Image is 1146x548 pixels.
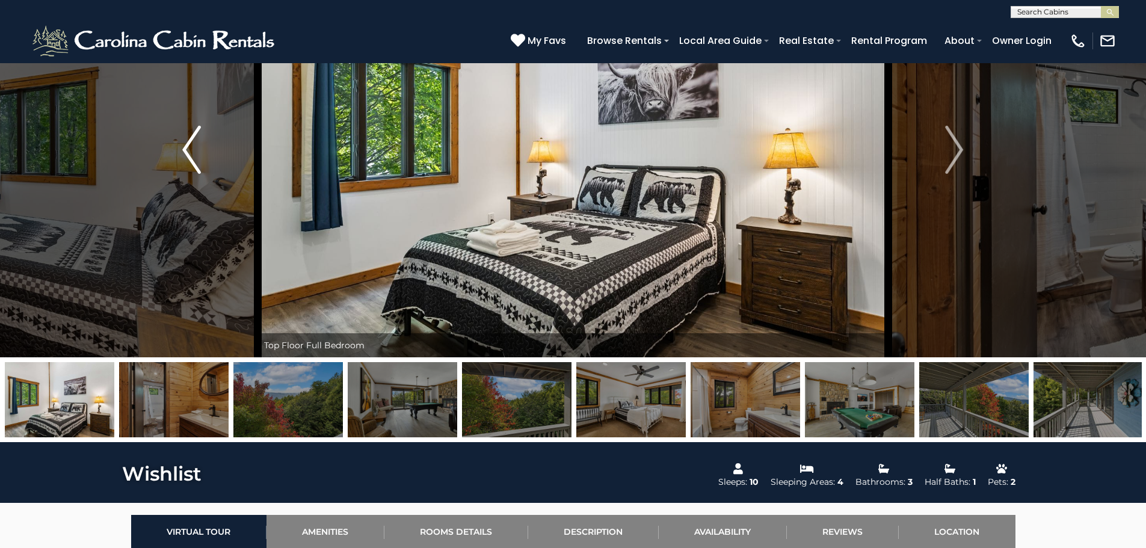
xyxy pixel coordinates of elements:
img: 167104265 [919,362,1029,437]
a: Reviews [787,515,899,548]
span: My Favs [528,33,566,48]
img: phone-regular-white.png [1070,32,1086,49]
img: 167104259 [119,362,229,437]
img: 167104266 [462,362,571,437]
a: About [938,30,981,51]
a: Virtual Tour [131,515,266,548]
a: Availability [659,515,787,548]
img: 167104275 [233,362,343,437]
img: 167104264 [805,362,914,437]
a: Rental Program [845,30,933,51]
img: White-1-2.png [30,23,280,59]
div: Top Floor Full Bedroom [258,333,889,357]
img: arrow [945,126,963,174]
img: 167104262 [348,362,457,437]
a: Local Area Guide [673,30,768,51]
a: Browse Rentals [581,30,668,51]
img: arrow [182,126,200,174]
img: 167104254 [5,362,114,437]
a: Rooms Details [384,515,528,548]
img: 167104260 [691,362,800,437]
img: mail-regular-white.png [1099,32,1116,49]
a: Real Estate [773,30,840,51]
img: 167104257 [576,362,686,437]
img: 167104267 [1034,362,1143,437]
a: Amenities [266,515,384,548]
a: My Favs [511,33,569,49]
a: Location [899,515,1015,548]
a: Description [528,515,659,548]
a: Owner Login [986,30,1058,51]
